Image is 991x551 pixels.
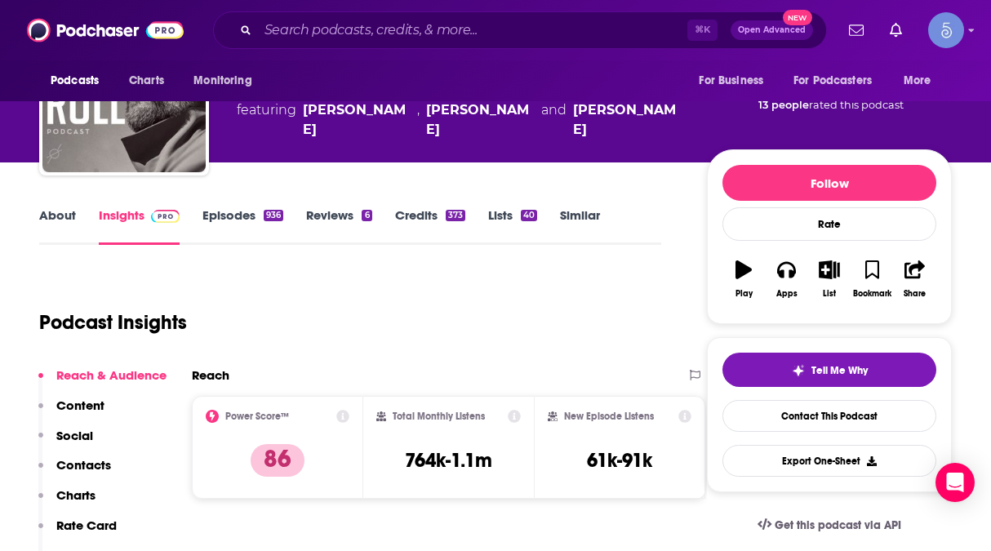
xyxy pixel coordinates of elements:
[225,411,289,422] h2: Power Score™
[573,100,681,140] div: [PERSON_NAME]
[722,353,936,387] button: tell me why sparkleTell Me Why
[809,99,904,111] span: rated this podcast
[56,487,96,503] p: Charts
[928,12,964,48] button: Show profile menu
[521,210,537,221] div: 40
[251,444,304,477] p: 86
[823,289,836,299] div: List
[699,69,763,92] span: For Business
[38,487,96,518] button: Charts
[722,250,765,309] button: Play
[722,207,936,241] div: Rate
[56,457,111,473] p: Contacts
[39,207,76,245] a: About
[811,364,868,377] span: Tell Me Why
[393,411,485,422] h2: Total Monthly Listens
[883,16,909,44] a: Show notifications dropdown
[56,398,104,413] p: Content
[541,100,567,140] span: and
[182,65,273,96] button: open menu
[687,20,718,41] span: ⌘ K
[39,310,187,335] h1: Podcast Insights
[39,65,120,96] button: open menu
[928,12,964,48] img: User Profile
[758,99,809,111] span: 13 people
[51,69,99,92] span: Podcasts
[27,15,184,46] img: Podchaser - Follow, Share and Rate Podcasts
[722,165,936,201] button: Follow
[842,16,870,44] a: Show notifications dropdown
[783,10,812,25] span: New
[564,411,654,422] h2: New Episode Listens
[38,428,93,458] button: Social
[303,100,411,140] a: Rich Roll
[744,505,914,545] a: Get this podcast via API
[894,250,936,309] button: Share
[56,518,117,533] p: Rate Card
[56,367,167,383] p: Reach & Audience
[488,207,537,245] a: Lists40
[687,65,784,96] button: open menu
[417,100,420,140] span: ,
[560,207,600,245] a: Similar
[765,250,807,309] button: Apps
[213,11,827,49] div: Search podcasts, credits, & more...
[405,448,492,473] h3: 764k-1.1m
[853,289,891,299] div: Bookmark
[904,69,931,92] span: More
[904,289,926,299] div: Share
[202,207,283,245] a: Episodes936
[793,69,872,92] span: For Podcasters
[731,20,813,40] button: Open AdvancedNew
[193,69,251,92] span: Monitoring
[237,100,681,140] span: featuring
[258,17,687,43] input: Search podcasts, credits, & more...
[395,207,465,245] a: Credits373
[808,250,851,309] button: List
[192,367,229,383] h2: Reach
[775,518,901,532] span: Get this podcast via API
[118,65,174,96] a: Charts
[426,100,534,140] div: [PERSON_NAME]
[892,65,952,96] button: open menu
[38,457,111,487] button: Contacts
[151,210,180,223] img: Podchaser Pro
[129,69,164,92] span: Charts
[735,289,753,299] div: Play
[38,367,167,398] button: Reach & Audience
[722,400,936,432] a: Contact This Podcast
[362,210,371,221] div: 6
[935,463,975,502] div: Open Intercom Messenger
[237,81,681,140] div: An podcast
[587,448,652,473] h3: 61k-91k
[738,26,806,34] span: Open Advanced
[38,398,104,428] button: Content
[264,210,283,221] div: 936
[38,518,117,548] button: Rate Card
[928,12,964,48] span: Logged in as Spiral5-G1
[783,65,895,96] button: open menu
[446,210,465,221] div: 373
[792,364,805,377] img: tell me why sparkle
[56,428,93,443] p: Social
[722,445,936,477] button: Export One-Sheet
[776,289,798,299] div: Apps
[306,207,371,245] a: Reviews6
[851,250,893,309] button: Bookmark
[99,207,180,245] a: InsightsPodchaser Pro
